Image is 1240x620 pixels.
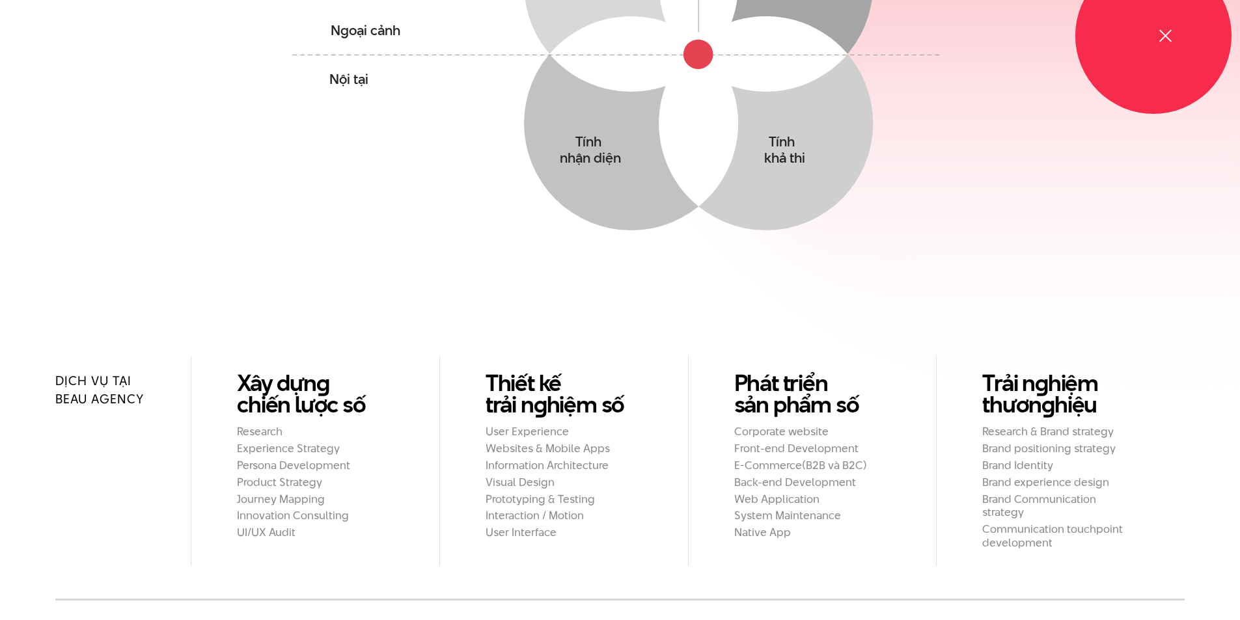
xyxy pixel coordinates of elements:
[534,388,547,420] en: g
[982,476,1139,489] h2: Brand experience design
[237,526,394,539] h2: UI/UX Audit
[486,425,642,438] h2: User Experience
[237,476,394,489] h2: Product Strategy
[237,372,394,415] a: Xây dựng chiến lược số
[486,526,642,539] h2: User Interface
[734,425,891,438] h2: Corporate website
[982,442,1139,455] h2: Brand positioning strategy
[486,372,642,415] a: Thiết kếtrải nghiệm số
[982,425,1139,438] h2: Research & Brand strategy
[329,70,368,88] tspan: Nội tại
[734,492,891,506] h2: Web Application
[316,367,329,399] en: g
[55,372,165,409] h2: Dịch vụ tại Beau Agency
[486,509,642,522] h2: Interaction / Motion
[734,526,891,539] h2: Native App
[486,459,642,472] h2: Information Architecture
[734,459,891,472] h2: E-Commerce(B2B và B2C)
[1035,367,1048,399] en: g
[982,372,1139,415] a: Trải nghiệmthươnghiệu
[982,492,1139,520] h2: Brand Communication strategy
[237,509,394,522] h2: Innovation Consulting
[734,372,891,415] a: Phát triểnsản phẩm số
[734,476,891,489] h2: Back-end Development
[486,492,642,506] h2: Prototyping & Testing
[1041,388,1054,420] en: g
[237,425,394,438] h2: Research
[237,492,394,506] h2: Journey Mapping
[734,509,891,522] h2: System Maintenance
[486,476,642,489] h2: Visual Design
[734,442,891,455] h2: Front-end Development
[237,442,394,455] h2: Experience Strategy
[982,522,1139,550] h2: Communication touchpoint development
[486,442,642,455] h2: Websites & Mobile Apps
[982,459,1139,472] h2: Brand Identity
[237,459,394,472] h2: Persona Development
